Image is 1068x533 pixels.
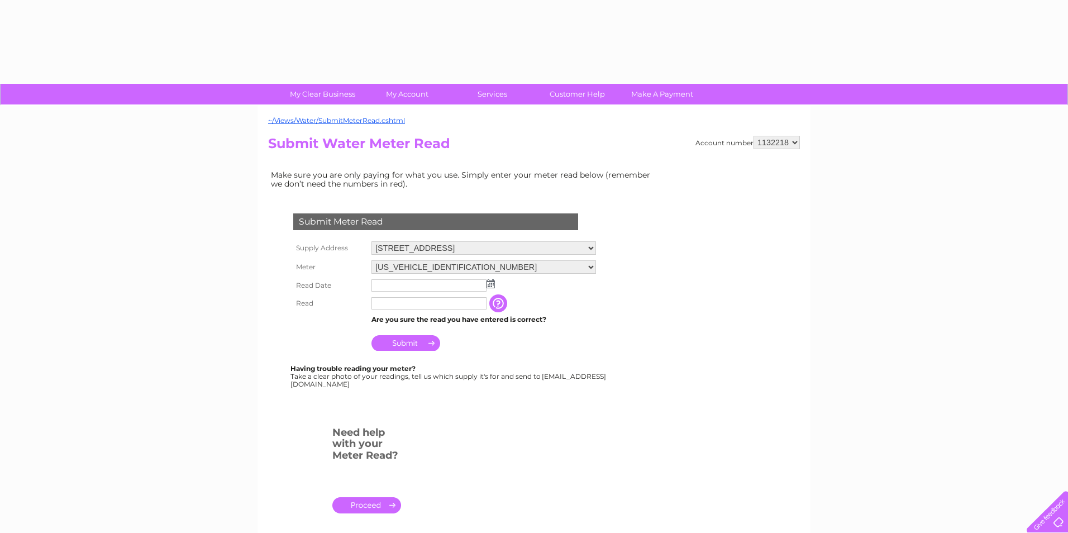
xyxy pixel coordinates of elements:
[531,84,623,104] a: Customer Help
[371,335,440,351] input: Submit
[369,312,599,327] td: Are you sure the read you have entered is correct?
[290,258,369,277] th: Meter
[332,425,401,467] h3: Need help with your Meter Read?
[361,84,454,104] a: My Account
[446,84,538,104] a: Services
[268,168,659,191] td: Make sure you are only paying for what you use. Simply enter your meter read below (remember we d...
[290,239,369,258] th: Supply Address
[290,277,369,294] th: Read Date
[290,365,608,388] div: Take a clear photo of your readings, tell us which supply it's for and send to [EMAIL_ADDRESS][DO...
[487,279,495,288] img: ...
[268,116,405,125] a: ~/Views/Water/SubmitMeterRead.cshtml
[489,294,509,312] input: Information
[290,364,416,373] b: Having trouble reading your meter?
[268,136,800,157] h2: Submit Water Meter Read
[695,136,800,149] div: Account number
[332,497,401,513] a: .
[290,294,369,312] th: Read
[276,84,369,104] a: My Clear Business
[616,84,708,104] a: Make A Payment
[293,213,578,230] div: Submit Meter Read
